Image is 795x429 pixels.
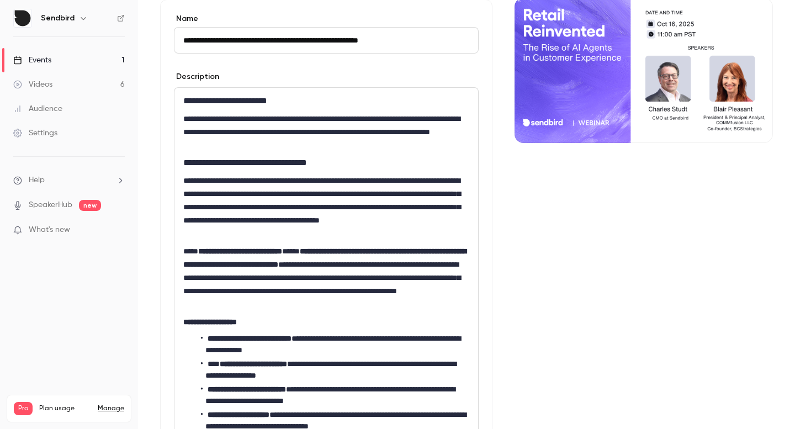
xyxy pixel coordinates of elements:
label: Description [174,71,219,82]
span: What's new [29,224,70,236]
label: Name [174,13,479,24]
span: Plan usage [39,404,91,413]
div: Events [13,55,51,66]
li: help-dropdown-opener [13,174,125,186]
span: Pro [14,402,33,415]
a: SpeakerHub [29,199,72,211]
div: Audience [13,103,62,114]
img: Sendbird [14,9,31,27]
h6: Sendbird [41,13,75,24]
iframe: Noticeable Trigger [112,225,125,235]
span: Help [29,174,45,186]
span: new [79,200,101,211]
div: Videos [13,79,52,90]
div: Settings [13,128,57,139]
a: Manage [98,404,124,413]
